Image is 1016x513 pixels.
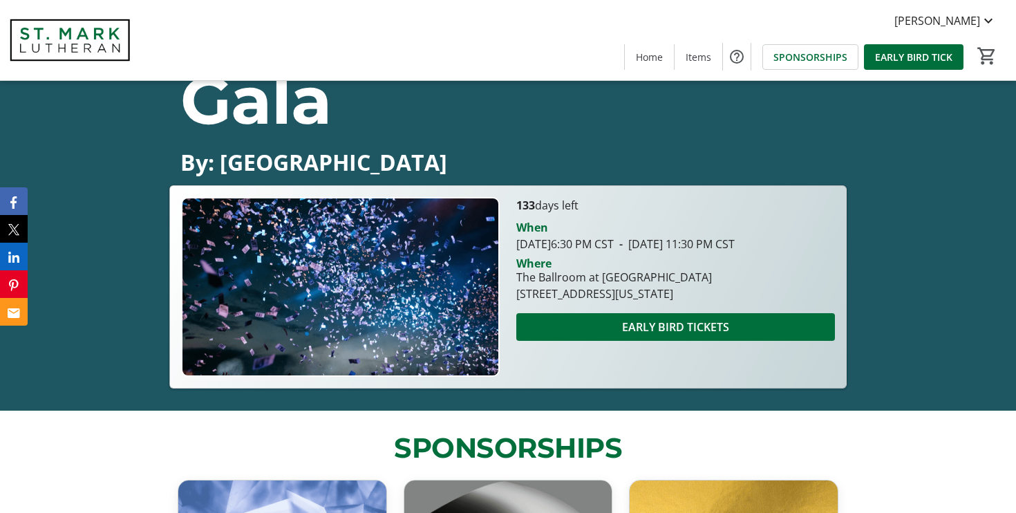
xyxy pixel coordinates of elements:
a: Home [625,44,674,70]
span: EARLY BIRD TICKETS [622,319,729,335]
div: When [516,219,548,236]
button: Help [723,43,751,71]
p: By: [GEOGRAPHIC_DATA] [180,150,836,174]
a: SPONSORSHIPS [762,44,858,70]
button: Cart [975,44,999,68]
button: [PERSON_NAME] [883,10,1008,32]
a: EARLY BIRD TICK [864,44,963,70]
span: Items [686,50,711,64]
div: [STREET_ADDRESS][US_STATE] [516,286,712,302]
span: [PERSON_NAME] [894,12,980,29]
img: St. Mark Lutheran School's Logo [8,6,131,75]
div: The Ballroom at [GEOGRAPHIC_DATA] [516,269,712,286]
span: 133 [516,198,535,213]
span: [DATE] 11:30 PM CST [614,236,735,252]
p: SPONSORSHIPS [178,427,838,469]
p: days left [516,197,835,214]
img: Campaign CTA Media Photo [181,197,500,376]
div: Where [516,258,552,269]
button: EARLY BIRD TICKETS [516,313,835,341]
a: Items [675,44,722,70]
span: - [614,236,628,252]
span: [DATE] 6:30 PM CST [516,236,614,252]
span: EARLY BIRD TICK [875,50,952,64]
span: Home [636,50,663,64]
span: SPONSORSHIPS [773,50,847,64]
